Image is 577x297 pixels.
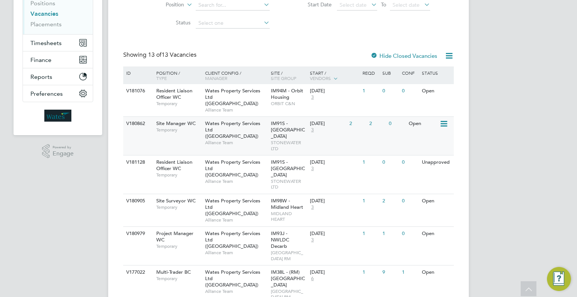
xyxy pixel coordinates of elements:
div: 0 [400,155,420,169]
a: Placements [30,21,62,28]
button: Reports [23,68,93,85]
div: Open [420,265,453,279]
span: Type [156,75,167,81]
div: 2 [381,194,400,208]
span: STONEWATER LTD [271,178,307,190]
span: 3 [310,94,315,101]
span: Alliance Team [205,140,267,146]
span: Alliance Team [205,178,267,184]
span: 13 Vacancies [148,51,196,59]
button: Finance [23,51,93,68]
a: Go to home page [23,110,93,122]
a: Powered byEngage [42,144,74,158]
span: Temporary [156,243,201,249]
label: Position [141,1,184,9]
div: 0 [400,227,420,241]
span: IM91S - [GEOGRAPHIC_DATA] [271,120,305,139]
button: Timesheets [23,35,93,51]
span: Temporary [156,172,201,178]
div: Conf [400,66,420,79]
div: V181076 [124,84,151,98]
span: IM98W - Midland Heart [271,197,303,210]
span: IM38L - (RM) [GEOGRAPHIC_DATA] [271,269,305,288]
span: Select date [340,2,367,8]
div: V180979 [124,227,151,241]
div: V180905 [124,194,151,208]
label: Hide Closed Vacancies [370,52,437,59]
div: Start / [308,66,361,85]
button: Preferences [23,85,93,102]
div: 0 [400,84,420,98]
span: Timesheets [30,39,62,47]
span: Wates Property Services Ltd ([GEOGRAPHIC_DATA]) [205,197,260,217]
div: Open [407,117,440,131]
div: [DATE] [310,198,359,204]
div: Open [420,84,453,98]
span: IM91S - [GEOGRAPHIC_DATA] [271,159,305,178]
div: Unapproved [420,155,453,169]
span: Alliance Team [205,107,267,113]
div: [DATE] [310,231,359,237]
span: Site Surveyor WC [156,197,196,204]
span: Temporary [156,101,201,107]
div: 2 [367,117,387,131]
label: Status [147,19,190,26]
span: 13 of [148,51,162,59]
span: IM94M - Orbit Housing [271,87,303,100]
div: 0 [387,117,406,131]
span: Alliance Team [205,288,267,294]
span: Preferences [30,90,63,97]
div: Reqd [361,66,380,79]
span: Engage [53,151,74,157]
div: 1 [400,265,420,279]
span: Site Manager WC [156,120,196,127]
div: [DATE] [310,269,359,276]
div: 2 [347,117,367,131]
span: Site Group [271,75,296,81]
span: [GEOGRAPHIC_DATA] RM [271,250,307,261]
span: Powered by [53,144,74,151]
div: 9 [381,265,400,279]
span: IM93J - NWLDC Decarb [271,230,289,249]
span: Multi-Trader BC [156,269,191,275]
input: Select one [196,18,270,29]
img: wates-logo-retina.png [44,110,71,122]
span: Resident Liaison Officer WC [156,159,192,172]
div: 1 [361,84,380,98]
div: 0 [381,84,400,98]
span: Temporary [156,276,201,282]
div: 0 [381,155,400,169]
span: Finance [30,56,51,63]
span: Temporary [156,127,201,133]
span: 3 [310,204,315,211]
span: Vendors [310,75,331,81]
span: Manager [205,75,227,81]
div: Position / [151,66,203,84]
div: [DATE] [310,88,359,94]
div: 1 [361,155,380,169]
div: 1 [361,265,380,279]
span: MIDLAND HEART [271,211,307,222]
span: Select date [393,2,420,8]
div: ID [124,66,151,79]
span: 6 [310,276,315,282]
span: Wates Property Services Ltd ([GEOGRAPHIC_DATA]) [205,159,260,178]
button: Engage Resource Center [547,267,571,291]
div: [DATE] [310,159,359,166]
div: Status [420,66,453,79]
div: V181128 [124,155,151,169]
span: 3 [310,127,315,133]
div: 1 [361,227,380,241]
div: V177022 [124,265,151,279]
div: 0 [400,194,420,208]
label: Start Date [288,1,332,8]
span: Wates Property Services Ltd ([GEOGRAPHIC_DATA]) [205,230,260,249]
span: 3 [310,166,315,172]
span: Wates Property Services Ltd ([GEOGRAPHIC_DATA]) [205,269,260,288]
div: Open [420,194,453,208]
div: Showing [123,51,198,59]
span: Temporary [156,204,201,210]
span: Wates Property Services Ltd ([GEOGRAPHIC_DATA]) [205,120,260,139]
span: Project Manager WC [156,230,193,243]
span: Reports [30,73,52,80]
